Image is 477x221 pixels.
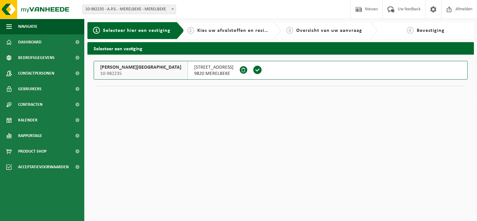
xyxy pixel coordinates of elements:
span: 1 [93,27,100,34]
span: Kies uw afvalstoffen en recipiënten [197,28,283,33]
span: Product Shop [18,144,47,159]
span: Navigatie [18,19,37,34]
h2: Selecteer een vestiging [87,42,474,54]
span: Contracten [18,97,42,112]
span: 4 [407,27,414,34]
span: 10-982235 - A.P.S. - MERELBEKE - MERELBEKE [83,5,176,14]
span: Bedrijfsgegevens [18,50,55,66]
span: [STREET_ADDRESS] [194,64,234,71]
span: Bevestiging [417,28,445,33]
span: Contactpersonen [18,66,54,81]
span: Overzicht van uw aanvraag [296,28,362,33]
span: Dashboard [18,34,42,50]
span: 10-982235 - A.P.S. - MERELBEKE - MERELBEKE [82,5,176,14]
span: [PERSON_NAME][GEOGRAPHIC_DATA] [100,64,181,71]
span: 3 [286,27,293,34]
span: Acceptatievoorwaarden [18,159,69,175]
span: Selecteer hier een vestiging [103,28,170,33]
button: [PERSON_NAME][GEOGRAPHIC_DATA] 10-982235 [STREET_ADDRESS]9820 MERELBEKE [94,61,468,80]
span: Rapportage [18,128,42,144]
span: 10-982235 [100,71,181,77]
span: 9820 MERELBEKE [194,71,234,77]
span: Kalender [18,112,37,128]
span: 2 [187,27,194,34]
span: Gebruikers [18,81,42,97]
